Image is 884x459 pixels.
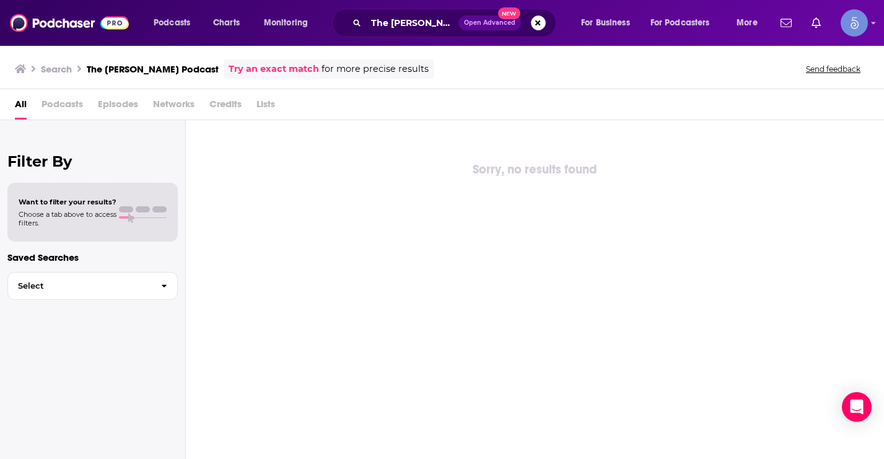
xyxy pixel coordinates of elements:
[7,152,178,170] h2: Filter By
[366,13,458,33] input: Search podcasts, credits, & more...
[807,12,826,33] a: Show notifications dropdown
[458,15,521,30] button: Open AdvancedNew
[464,20,515,26] span: Open Advanced
[19,210,116,227] span: Choose a tab above to access filters.
[842,392,872,422] div: Open Intercom Messenger
[98,94,138,120] span: Episodes
[498,7,520,19] span: New
[841,9,868,37] span: Logged in as Spiral5-G1
[841,9,868,37] button: Show profile menu
[802,64,864,74] button: Send feedback
[15,94,27,120] a: All
[205,13,247,33] a: Charts
[256,94,275,120] span: Lists
[344,9,568,37] div: Search podcasts, credits, & more...
[322,62,429,76] span: for more precise results
[650,14,710,32] span: For Podcasters
[19,198,116,206] span: Want to filter your results?
[186,160,884,180] div: Sorry, no results found
[572,13,645,33] button: open menu
[7,251,178,263] p: Saved Searches
[41,63,72,75] h3: Search
[581,14,630,32] span: For Business
[737,14,758,32] span: More
[229,62,319,76] a: Try an exact match
[154,14,190,32] span: Podcasts
[213,14,240,32] span: Charts
[10,11,129,35] img: Podchaser - Follow, Share and Rate Podcasts
[642,13,728,33] button: open menu
[153,94,195,120] span: Networks
[145,13,206,33] button: open menu
[841,9,868,37] img: User Profile
[255,13,324,33] button: open menu
[8,282,151,290] span: Select
[87,63,219,75] h3: The [PERSON_NAME] Podcast
[7,272,178,300] button: Select
[264,14,308,32] span: Monitoring
[209,94,242,120] span: Credits
[776,12,797,33] a: Show notifications dropdown
[42,94,83,120] span: Podcasts
[728,13,773,33] button: open menu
